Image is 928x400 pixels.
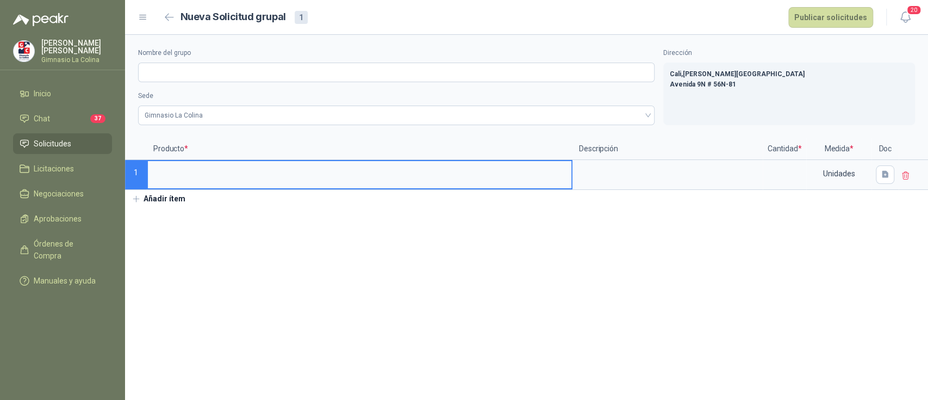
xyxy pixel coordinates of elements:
[147,138,572,160] p: Producto
[145,107,648,124] span: Gimnasio La Colina
[906,5,921,15] span: 20
[41,57,112,63] p: Gimnasio La Colina
[807,161,870,186] div: Unidades
[34,188,84,200] span: Negociaciones
[41,39,112,54] p: [PERSON_NAME] [PERSON_NAME]
[663,48,915,58] label: Dirección
[806,138,871,160] p: Medida
[13,108,112,129] a: Chat37
[125,160,147,190] p: 1
[895,8,915,27] button: 20
[788,7,873,28] button: Publicar solicitudes
[13,13,68,26] img: Logo peakr
[13,270,112,291] a: Manuales y ayuda
[13,208,112,229] a: Aprobaciones
[125,190,192,208] button: Añadir ítem
[13,233,112,266] a: Órdenes de Compra
[34,88,51,100] span: Inicio
[138,91,655,101] label: Sede
[763,138,806,160] p: Cantidad
[670,69,908,79] p: Cali , [PERSON_NAME][GEOGRAPHIC_DATA]
[871,138,899,160] p: Doc
[180,9,286,25] h2: Nueva Solicitud grupal
[34,213,82,225] span: Aprobaciones
[670,79,908,90] p: Avenida 9N # 56N-81
[34,113,50,125] span: Chat
[34,163,74,175] span: Licitaciones
[90,114,105,123] span: 37
[138,48,655,58] label: Nombre del grupo
[13,158,112,179] a: Licitaciones
[34,238,102,262] span: Órdenes de Compra
[13,133,112,154] a: Solicitudes
[13,183,112,204] a: Negociaciones
[295,11,308,24] div: 1
[572,138,763,160] p: Descripción
[14,41,34,61] img: Company Logo
[13,83,112,104] a: Inicio
[34,138,71,150] span: Solicitudes
[34,275,96,287] span: Manuales y ayuda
